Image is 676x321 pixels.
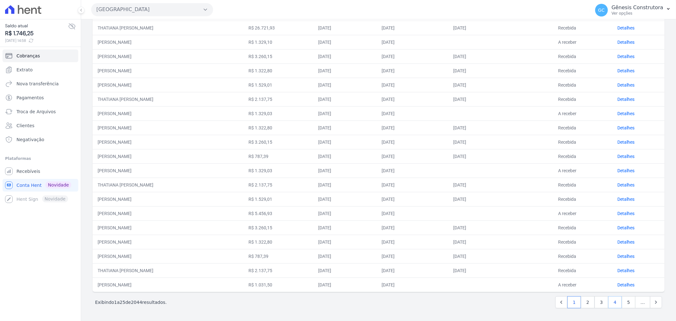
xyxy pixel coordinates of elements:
span: 25 [120,300,126,305]
td: [DATE] [313,192,377,206]
td: [DATE] [313,220,377,235]
td: [DATE] [377,149,448,163]
td: THATIANA [PERSON_NAME] [93,178,243,192]
button: GC Gênesis Construtora Ver opções [590,1,676,19]
td: [DATE] [448,92,553,106]
td: [DATE] [448,178,553,192]
span: … [635,296,650,308]
p: Ver opções [612,11,663,16]
td: [DATE] [377,63,448,78]
td: A receber [553,106,613,121]
td: THATIANA [PERSON_NAME] [93,263,243,278]
a: Detalhes [618,197,635,202]
td: [DATE] [377,106,448,121]
td: [PERSON_NAME] [93,121,243,135]
a: Detalhes [618,225,635,230]
td: A receber [553,278,613,292]
span: Pagamentos [16,95,44,101]
span: Recebíveis [16,168,40,174]
a: Recebíveis [3,165,78,178]
td: [DATE] [313,235,377,249]
span: [DATE] 14:58 [5,38,68,43]
td: [DATE] [377,121,448,135]
td: [DATE] [377,220,448,235]
td: [DATE] [377,92,448,106]
a: Detalhes [618,211,635,216]
td: [DATE] [377,78,448,92]
span: 1 [114,300,117,305]
td: [DATE] [377,49,448,63]
td: THATIANA [PERSON_NAME] [93,21,243,35]
a: 5 [622,296,635,308]
td: R$ 1.322,80 [243,121,313,135]
td: R$ 1.329,10 [243,35,313,49]
td: [DATE] [313,163,377,178]
td: [DATE] [448,135,553,149]
td: [DATE] [313,78,377,92]
td: [DATE] [448,21,553,35]
td: [DATE] [377,263,448,278]
td: R$ 5.456,93 [243,206,313,220]
td: [DATE] [377,235,448,249]
td: Recebida [553,149,613,163]
a: Detalhes [618,54,635,59]
a: Detalhes [618,82,635,88]
a: Detalhes [618,282,635,287]
span: Negativação [16,136,44,143]
td: [DATE] [448,149,553,163]
p: Gênesis Construtora [612,4,663,11]
a: Detalhes [618,111,635,116]
td: R$ 787,39 [243,249,313,263]
td: R$ 2.137,75 [243,263,313,278]
td: THATIANA [PERSON_NAME] [93,92,243,106]
td: [DATE] [377,192,448,206]
span: Nova transferência [16,81,59,87]
td: R$ 787,39 [243,149,313,163]
td: [DATE] [448,220,553,235]
td: [DATE] [313,278,377,292]
td: [PERSON_NAME] [93,220,243,235]
td: R$ 3.260,15 [243,49,313,63]
td: [DATE] [313,49,377,63]
td: [DATE] [313,92,377,106]
span: Clientes [16,122,34,129]
td: Recebida [553,121,613,135]
td: R$ 1.031,50 [243,278,313,292]
td: [DATE] [448,49,553,63]
span: R$ 1.746,25 [5,29,68,38]
a: Pagamentos [3,91,78,104]
td: R$ 1.322,80 [243,63,313,78]
td: A receber [553,206,613,220]
td: [PERSON_NAME] [93,206,243,220]
td: R$ 2.137,75 [243,92,313,106]
td: [DATE] [313,35,377,49]
a: Detalhes [618,97,635,102]
a: 1 [567,296,581,308]
td: R$ 2.137,75 [243,178,313,192]
td: [DATE] [313,135,377,149]
td: [DATE] [377,163,448,178]
td: Recebida [553,192,613,206]
a: Conta Hent Novidade [3,179,78,192]
td: Recebida [553,78,613,92]
td: R$ 26.721,93 [243,21,313,35]
a: Detalhes [618,254,635,259]
td: Recebida [553,235,613,249]
td: [PERSON_NAME] [93,49,243,63]
td: [DATE] [377,206,448,220]
a: Detalhes [618,40,635,45]
a: Detalhes [618,68,635,73]
td: R$ 1.329,03 [243,163,313,178]
td: [DATE] [313,149,377,163]
a: Next [650,296,662,308]
td: [PERSON_NAME] [93,249,243,263]
td: [DATE] [448,192,553,206]
a: Extrato [3,63,78,76]
a: 4 [608,296,622,308]
td: Recebida [553,263,613,278]
td: [PERSON_NAME] [93,278,243,292]
td: R$ 3.260,15 [243,220,313,235]
span: 2044 [131,300,142,305]
a: Detalhes [618,125,635,130]
td: [DATE] [313,249,377,263]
